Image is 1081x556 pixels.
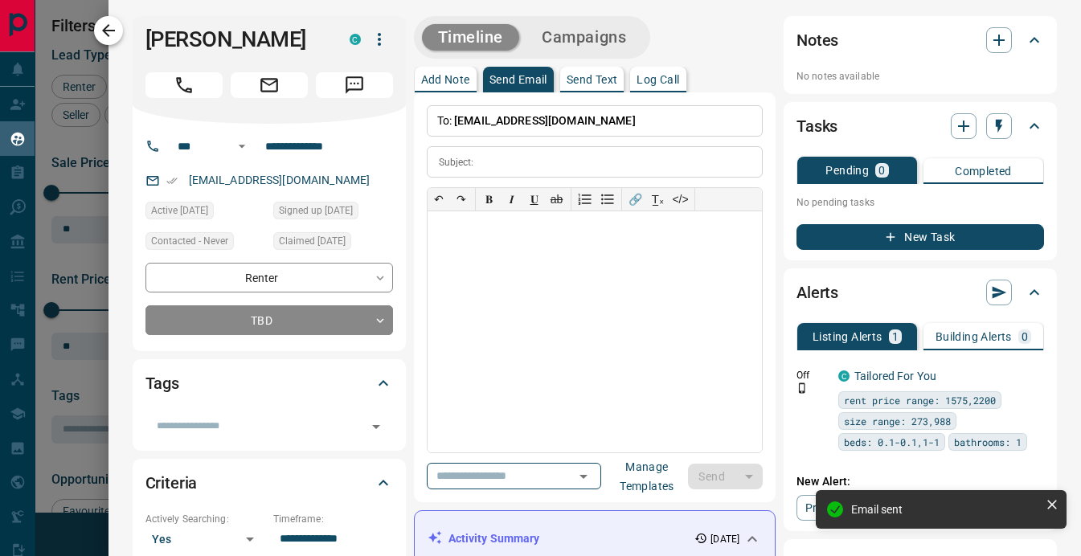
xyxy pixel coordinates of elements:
p: Log Call [637,74,679,85]
div: Renter [145,263,393,292]
p: Pending [825,165,869,176]
h2: Criteria [145,470,198,496]
p: No notes available [796,69,1044,84]
svg: Email Verified [166,175,178,186]
span: Signed up [DATE] [279,202,353,219]
div: Thu Sep 11 2025 [273,232,393,255]
p: 0 [878,165,885,176]
span: Message [316,72,393,98]
p: Building Alerts [936,331,1012,342]
span: Claimed [DATE] [279,233,346,249]
div: Wed Sep 03 2025 [145,202,265,224]
div: split button [688,464,763,489]
p: Timeframe: [273,512,393,526]
div: Yes [145,526,265,552]
button: Open [232,137,252,156]
span: beds: 0.1-0.1,1-1 [844,434,940,450]
button: 𝑰 [501,188,523,211]
p: To: [427,105,764,137]
p: Add Note [421,74,470,85]
span: bathrooms: 1 [954,434,1022,450]
button: </> [669,188,692,211]
div: condos.ca [838,370,850,382]
div: Alerts [796,273,1044,312]
p: Off [796,368,829,382]
svg: Push Notification Only [796,382,808,394]
p: Actively Searching: [145,512,265,526]
p: 1 [892,331,899,342]
button: Manage Templates [606,464,689,489]
span: Call [145,72,223,98]
h1: [PERSON_NAME] [145,27,326,52]
p: Activity Summary [448,530,540,547]
div: condos.ca [350,34,361,45]
button: Open [572,465,595,488]
s: ab [551,193,563,206]
h2: Tags [145,370,179,396]
a: [EMAIL_ADDRESS][DOMAIN_NAME] [189,174,371,186]
button: ↷ [450,188,473,211]
p: 0 [1022,331,1028,342]
span: size range: 273,988 [844,413,951,429]
div: Notes [796,21,1044,59]
button: 𝐔 [523,188,546,211]
button: New Task [796,224,1044,250]
div: Criteria [145,464,393,502]
p: Completed [955,166,1012,177]
span: Email [231,72,308,98]
h2: Tasks [796,113,837,139]
p: [DATE] [710,532,739,546]
span: [EMAIL_ADDRESS][DOMAIN_NAME] [454,114,636,127]
p: Send Email [489,74,547,85]
p: Send Text [567,74,618,85]
a: Property [796,495,879,521]
button: 🔗 [624,188,647,211]
a: Tailored For You [854,370,936,382]
button: Bullet list [596,188,619,211]
button: Campaigns [526,24,642,51]
p: New Alert: [796,473,1044,490]
div: TBD [145,305,393,335]
div: Activity Summary[DATE] [428,524,763,554]
h2: Notes [796,27,838,53]
h2: Alerts [796,280,838,305]
button: Open [365,415,387,438]
div: Tasks [796,107,1044,145]
span: Active [DATE] [151,202,208,219]
p: Subject: [439,155,474,170]
button: 𝐁 [478,188,501,211]
span: 𝐔 [530,193,538,206]
div: Email sent [851,503,1039,516]
p: Listing Alerts [813,331,882,342]
div: Tue Sep 02 2025 [273,202,393,224]
button: T̲ₓ [647,188,669,211]
span: Contacted - Never [151,233,228,249]
div: Tags [145,364,393,403]
button: ab [546,188,568,211]
p: No pending tasks [796,190,1044,215]
button: Numbered list [574,188,596,211]
button: Timeline [422,24,520,51]
button: ↶ [428,188,450,211]
span: rent price range: 1575,2200 [844,392,996,408]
